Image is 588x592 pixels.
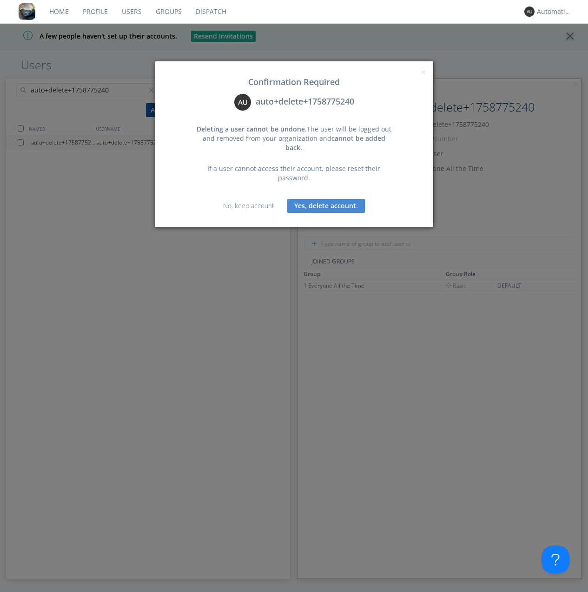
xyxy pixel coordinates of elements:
span: cannot be added back. [285,134,385,152]
img: 373638.png [524,7,535,17]
span: × [421,66,426,79]
h3: Confirmation Required [162,78,426,87]
div: The user will be logged out and removed from your organization and [194,125,394,152]
img: 8ff700cf5bab4eb8a436322861af2272 [19,3,35,20]
button: Yes, delete account. [287,199,365,213]
span: Deleting a user cannot be undone. [197,125,307,133]
a: No, keep account. [223,201,276,210]
div: Automation+0004 [537,7,572,16]
div: If a user cannot access their account, please reset their password. [194,164,394,183]
img: 373638.png [234,94,251,111]
div: auto+delete+1758775240 [162,94,426,111]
